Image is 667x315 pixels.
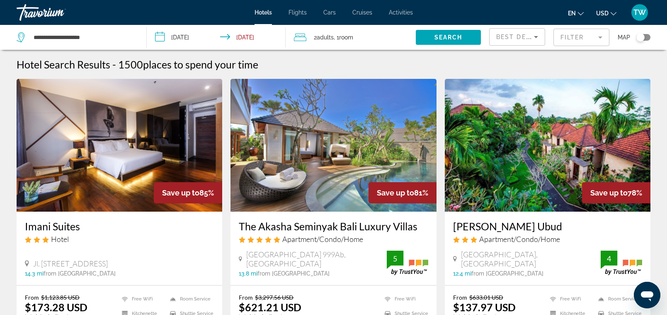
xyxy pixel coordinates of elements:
[596,7,616,19] button: Change currency
[82,48,89,55] img: tab_keywords_by_traffic_grey.svg
[471,270,543,277] span: from [GEOGRAPHIC_DATA]
[25,220,214,232] a: Imani Suites
[255,9,272,16] a: Hotels
[41,294,80,301] del: $1,123.85 USD
[634,282,660,308] iframe: Button to launch messaging window
[112,58,116,71] span: -
[92,49,140,54] div: Keywords by Traffic
[147,25,285,50] button: Check-in date: Nov 5, 2025 Check-out date: Nov 12, 2025
[32,49,74,54] div: Domain Overview
[453,234,642,244] div: 3 star Apartment
[239,301,301,313] ins: $621.21 USD
[389,9,413,16] a: Activities
[377,188,414,197] span: Save up to
[582,182,650,203] div: 78%
[143,58,258,71] span: places to spend your time
[453,270,471,277] span: 12.4 mi
[257,270,330,277] span: from [GEOGRAPHIC_DATA]
[633,8,646,17] span: TW
[453,220,642,232] a: [PERSON_NAME] Ubud
[239,294,253,301] span: From
[282,234,363,244] span: Apartment/Condo/Home
[630,34,650,41] button: Toggle map
[25,294,39,301] span: From
[352,9,372,16] a: Cruises
[33,259,108,268] span: Jl. [STREET_ADDRESS]
[17,79,222,212] img: Hotel image
[496,32,538,42] mat-select: Sort by
[568,7,584,19] button: Change language
[22,22,91,28] div: Domain: [DOMAIN_NAME]
[568,10,576,17] span: en
[590,188,628,197] span: Save up to
[25,234,214,244] div: 3 star Hotel
[416,30,481,45] button: Search
[453,294,467,301] span: From
[255,294,293,301] del: $3,297.56 USD
[246,250,386,268] span: [GEOGRAPHIC_DATA] 999Ab, [GEOGRAPHIC_DATA]
[286,25,416,50] button: Travelers: 2 adults, 0 children
[469,294,503,301] del: $633.01 USD
[546,294,594,304] li: Free WiFi
[289,9,307,16] a: Flights
[25,301,87,313] ins: $173.28 USD
[445,79,650,212] img: Hotel image
[154,182,222,203] div: 85%
[601,251,642,275] img: trustyou-badge.svg
[17,58,110,71] h1: Hotel Search Results
[387,254,403,264] div: 5
[629,4,650,21] button: User Menu
[553,28,609,46] button: Filter
[381,294,428,304] li: Free WiFi
[496,34,539,40] span: Best Deals
[162,188,199,197] span: Save up to
[239,234,428,244] div: 5 star Apartment
[387,251,428,275] img: trustyou-badge.svg
[461,250,601,268] span: [GEOGRAPHIC_DATA], [GEOGRAPHIC_DATA]
[239,270,257,277] span: 13.8 mi
[23,13,41,20] div: v 4.0.25
[314,32,334,43] span: 2
[601,254,617,264] div: 4
[118,58,258,71] h2: 1500
[13,22,20,28] img: website_grey.svg
[44,270,116,277] span: from [GEOGRAPHIC_DATA]
[323,9,336,16] a: Cars
[166,294,214,304] li: Room Service
[369,182,437,203] div: 81%
[334,32,353,43] span: , 1
[596,10,609,17] span: USD
[434,34,463,41] span: Search
[118,294,166,304] li: Free WiFi
[239,220,428,232] a: The Akasha Seminyak Bali Luxury Villas
[25,270,44,277] span: 14.3 mi
[17,2,99,23] a: Travorium
[22,48,29,55] img: tab_domain_overview_orange.svg
[51,234,69,244] span: Hotel
[339,34,353,41] span: Room
[13,13,20,20] img: logo_orange.svg
[618,32,630,43] span: Map
[453,301,516,313] ins: $137.97 USD
[479,234,560,244] span: Apartment/Condo/Home
[594,294,642,304] li: Room Service
[317,34,334,41] span: Adults
[230,79,436,212] img: Hotel image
